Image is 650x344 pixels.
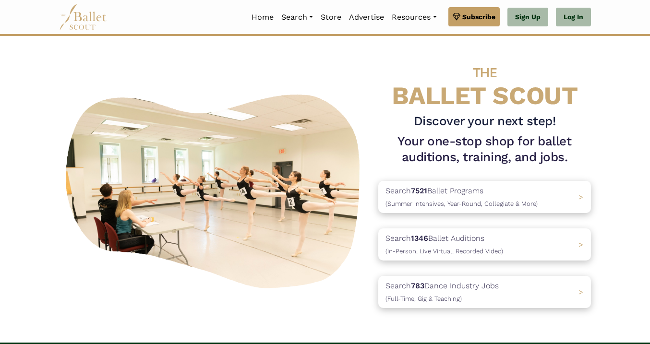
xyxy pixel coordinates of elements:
[556,8,591,27] a: Log In
[317,7,345,27] a: Store
[411,186,427,195] b: 7521
[507,8,548,27] a: Sign Up
[385,232,503,257] p: Search Ballet Auditions
[388,7,440,27] a: Resources
[385,280,499,304] p: Search Dance Industry Jobs
[473,65,497,81] span: THE
[378,276,591,308] a: Search783Dance Industry Jobs(Full-Time, Gig & Teaching) >
[378,133,591,166] h1: Your one-stop shop for ballet auditions, training, and jobs.
[578,192,583,202] span: >
[385,248,503,255] span: (In-Person, Live Virtual, Recorded Video)
[411,281,424,290] b: 783
[448,7,500,26] a: Subscribe
[462,12,495,22] span: Subscribe
[248,7,277,27] a: Home
[385,295,462,302] span: (Full-Time, Gig & Teaching)
[385,185,538,209] p: Search Ballet Programs
[411,234,428,243] b: 1346
[578,240,583,249] span: >
[385,200,538,207] span: (Summer Intensives, Year-Round, Collegiate & More)
[578,287,583,297] span: >
[378,55,591,109] h4: BALLET SCOUT
[378,228,591,261] a: Search1346Ballet Auditions(In-Person, Live Virtual, Recorded Video) >
[345,7,388,27] a: Advertise
[378,181,591,213] a: Search7521Ballet Programs(Summer Intensives, Year-Round, Collegiate & More)>
[59,85,371,293] img: A group of ballerinas talking to each other in a ballet studio
[453,12,460,22] img: gem.svg
[277,7,317,27] a: Search
[378,113,591,130] h3: Discover your next step!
